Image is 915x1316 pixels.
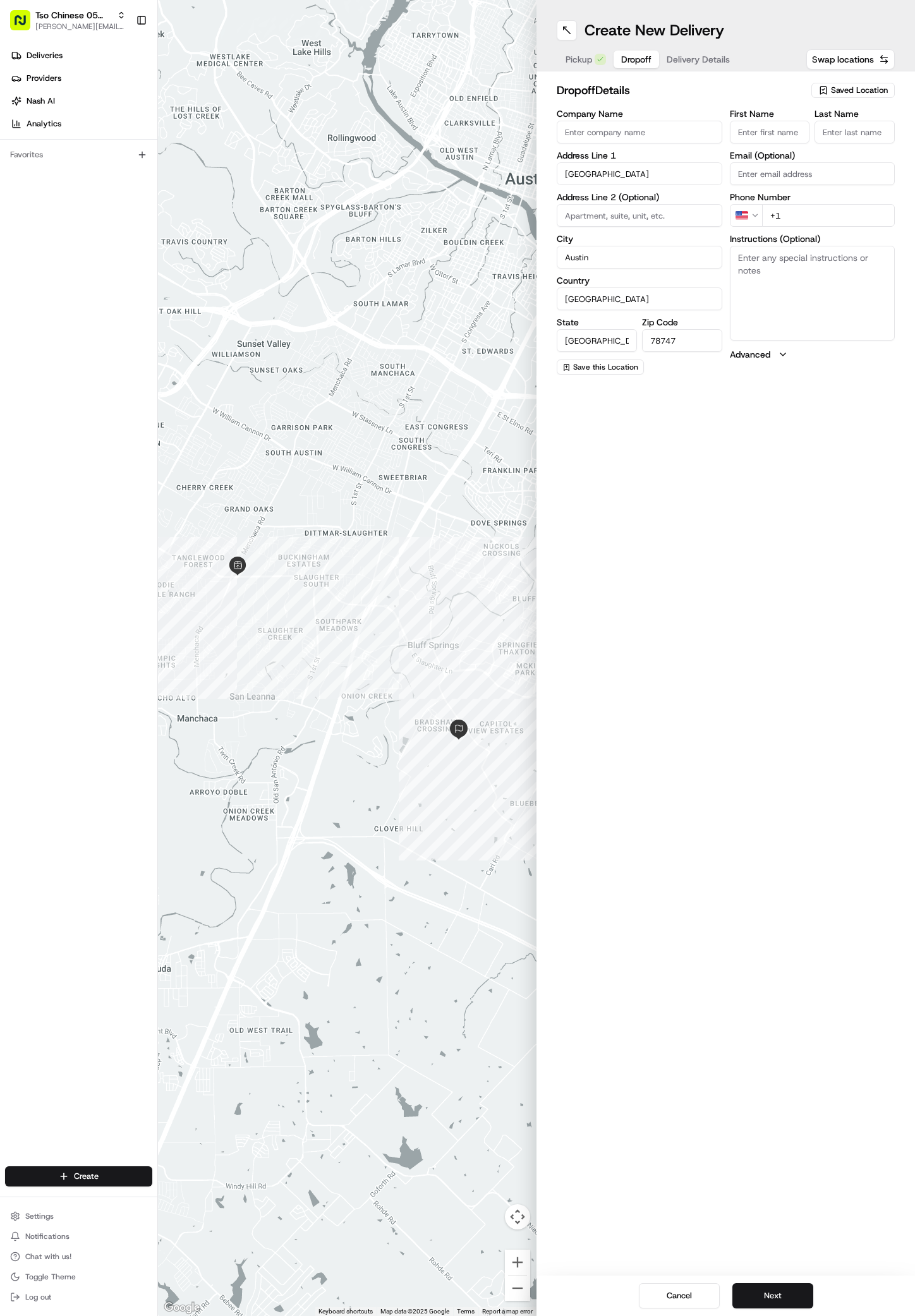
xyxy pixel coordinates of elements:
[557,276,722,285] label: Country
[557,204,722,227] input: Apartment, suite, unit, etc.
[25,231,35,241] img: 1736555255976-a54dd68f-1ca7-489b-9aae-adbdc363a1c4
[8,277,102,300] a: 📗Knowledge Base
[25,1231,70,1241] span: Notifications
[5,114,157,134] a: Analytics
[482,1308,533,1315] a: Report a map error
[815,121,895,143] input: Enter last name
[557,318,637,327] label: State
[457,1308,475,1315] a: Terms (opens in new tab)
[215,124,230,140] button: Start new chat
[730,348,770,361] label: Advanced
[5,1207,152,1225] button: Settings
[762,204,895,227] input: Enter phone number
[161,1300,203,1316] img: Google
[5,1268,152,1286] button: Toggle Theme
[831,85,888,96] span: Saved Location
[730,109,810,118] label: First Name
[639,1283,720,1308] button: Cancel
[176,196,202,206] span: [DATE]
[730,151,895,160] label: Email (Optional)
[25,282,97,295] span: Knowledge Base
[505,1250,530,1275] button: Zoom in
[5,91,157,111] a: Nash AI
[505,1276,530,1301] button: Zoom out
[25,1252,71,1262] span: Chat with us!
[25,1211,54,1221] span: Settings
[557,359,644,375] button: Save this Location
[39,196,166,206] span: [PERSON_NAME] (Store Manager)
[505,1204,530,1229] button: Map camera controls
[5,1166,152,1186] button: Create
[13,184,33,204] img: Antonia (Store Manager)
[5,5,131,35] button: Tso Chinese 05 [PERSON_NAME][PERSON_NAME][EMAIL_ADDRESS][DOMAIN_NAME]
[57,133,174,143] div: We're available if you need us!
[102,277,208,300] a: 💻API Documentation
[730,162,895,185] input: Enter email address
[33,81,209,95] input: Clear
[137,230,142,240] span: •
[732,1283,813,1308] button: Next
[557,151,722,160] label: Address Line 1
[557,287,722,310] input: Enter country
[27,73,61,84] span: Providers
[5,1228,152,1245] button: Notifications
[5,1248,152,1265] button: Chat with us!
[119,282,203,295] span: API Documentation
[74,1171,99,1182] span: Create
[35,21,126,32] button: [PERSON_NAME][EMAIL_ADDRESS][DOMAIN_NAME]
[642,329,722,352] input: Enter zip code
[642,318,722,327] label: Zip Code
[557,193,722,202] label: Address Line 2 (Optional)
[35,9,112,21] button: Tso Chinese 05 [PERSON_NAME]
[557,109,722,118] label: Company Name
[27,95,55,107] span: Nash AI
[126,313,153,323] span: Pylon
[13,164,85,174] div: Past conversations
[161,1300,203,1316] a: Open this area in Google Maps (opens a new window)
[107,284,117,294] div: 💻
[557,162,722,185] input: Enter address
[585,20,724,40] h1: Create New Delivery
[730,121,810,143] input: Enter first name
[557,246,722,269] input: Enter city
[730,348,895,361] button: Advanced
[811,81,895,99] button: Saved Location
[730,193,895,202] label: Phone Number
[5,45,157,66] a: Deliveries
[13,218,33,243] img: Wisdom Oko
[27,118,61,130] span: Analytics
[557,234,722,243] label: City
[25,1292,51,1302] span: Log out
[39,230,135,240] span: Wisdom [PERSON_NAME]
[27,121,49,143] img: 8571987876998_91fb9ceb93ad5c398215_72.jpg
[13,121,35,143] img: 1736555255976-a54dd68f-1ca7-489b-9aae-adbdc363a1c4
[566,53,592,66] span: Pickup
[5,145,152,165] div: Favorites
[196,162,230,177] button: See all
[557,81,804,99] h2: dropoff Details
[573,362,638,372] span: Save this Location
[815,109,895,118] label: Last Name
[557,329,637,352] input: Enter state
[57,121,207,133] div: Start new chat
[5,1288,152,1306] button: Log out
[730,234,895,243] label: Instructions (Optional)
[13,51,230,71] p: Welcome 👋
[169,196,173,206] span: •
[667,53,730,66] span: Delivery Details
[380,1308,449,1315] span: Map data ©2025 Google
[318,1307,373,1316] button: Keyboard shortcuts
[621,53,651,66] span: Dropoff
[13,284,23,294] div: 📗
[806,49,895,69] button: Swap locations
[812,53,874,66] span: Swap locations
[144,230,170,240] span: [DATE]
[13,13,38,38] img: Nash
[5,68,157,88] a: Providers
[25,1272,76,1282] span: Toggle Theme
[557,121,722,143] input: Enter company name
[89,313,153,323] a: Powered byPylon
[27,50,63,61] span: Deliveries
